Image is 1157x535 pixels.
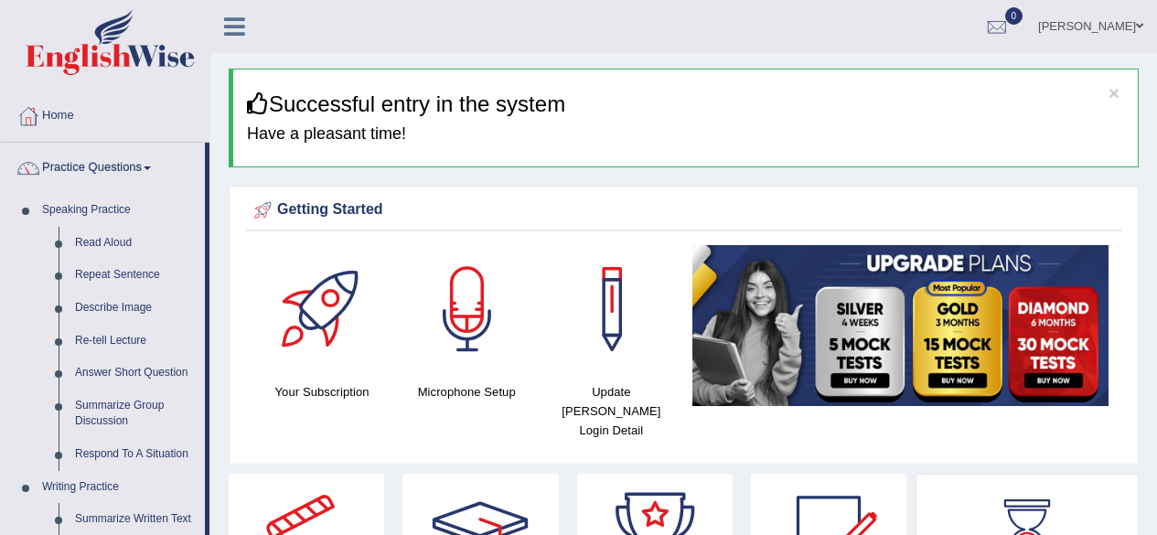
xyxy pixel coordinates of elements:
[247,125,1124,144] h4: Have a pleasant time!
[1,91,209,136] a: Home
[67,357,205,390] a: Answer Short Question
[67,259,205,292] a: Repeat Sentence
[247,92,1124,116] h3: Successful entry in the system
[403,382,530,401] h4: Microphone Setup
[34,194,205,227] a: Speaking Practice
[548,382,674,440] h4: Update [PERSON_NAME] Login Detail
[67,292,205,325] a: Describe Image
[1109,83,1120,102] button: ×
[34,471,205,504] a: Writing Practice
[1005,7,1023,25] span: 0
[67,438,205,471] a: Respond To A Situation
[250,197,1118,224] div: Getting Started
[67,390,205,438] a: Summarize Group Discussion
[259,382,385,401] h4: Your Subscription
[692,245,1109,406] img: small5.jpg
[67,325,205,358] a: Re-tell Lecture
[67,227,205,260] a: Read Aloud
[1,143,205,188] a: Practice Questions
